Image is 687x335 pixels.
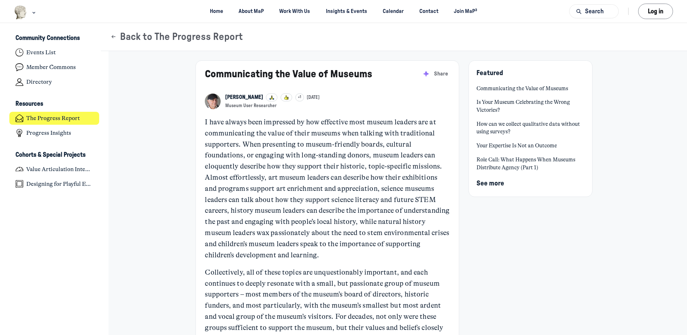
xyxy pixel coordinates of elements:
[476,180,504,187] span: See more
[26,180,93,188] h4: Designing for Playful Engagement
[9,127,100,140] a: Progress Insights
[476,85,584,93] a: Communicating the Value of Museums
[476,70,503,77] span: Featured
[476,142,584,150] a: Your Expertise Is Not an Outcome
[298,95,301,100] span: +1
[9,177,100,191] a: Designing for Playful Engagement
[26,64,76,71] h4: Member Commons
[9,162,100,176] a: Value Articulation Intensive (Cultural Leadership Lab)
[9,149,100,161] button: Cohorts & Special ProjectsCollapse space
[15,100,43,108] h3: Resources
[376,5,410,18] a: Calendar
[448,5,484,18] a: Join MaP³
[9,61,100,74] a: Member Commons
[26,115,80,122] h4: The Progress Report
[9,112,100,125] a: The Progress Report
[205,69,372,79] a: Communicating the Value of Museums
[319,5,373,18] a: Insights & Events
[26,129,71,137] h4: Progress Insights
[225,93,320,109] button: View John H Falk profile+1[DATE]Museum User Researcher
[421,68,432,79] button: Summarize
[476,120,584,136] a: How can we collect qualitative data without using surveys?
[476,98,584,114] a: Is Your Museum Celebrating the Wrong Victories?
[9,75,100,89] a: Directory
[15,151,86,159] h3: Cohorts & Special Projects
[232,5,270,18] a: About MaP
[476,156,584,171] a: Role Call: What Happens When Museums Distribute Agency (Part 1)
[9,32,100,45] button: Community ConnectionsCollapse space
[101,23,687,51] header: Page Header
[204,5,230,18] a: Home
[9,46,100,59] a: Events List
[9,98,100,110] button: ResourcesCollapse space
[205,93,220,109] a: View John H Falk profile
[434,70,448,78] span: Share
[569,4,619,18] button: Search
[476,178,504,189] button: See more
[14,5,37,20] button: Museums as Progress logo
[26,49,56,56] h4: Events List
[205,117,449,261] p: I have always been impressed by how effective most museum leaders are at communicating the value ...
[15,35,80,42] h3: Community Connections
[225,103,277,109] button: Museum User Researcher
[432,68,449,79] button: Share
[413,5,445,18] a: Contact
[225,93,263,101] a: View John H Falk profile
[110,31,243,43] button: Back to The Progress Report
[26,166,93,173] h4: Value Articulation Intensive (Cultural Leadership Lab)
[638,4,673,19] button: Log in
[14,5,27,19] img: Museums as Progress logo
[307,95,319,101] a: [DATE]
[273,5,317,18] a: Work With Us
[26,78,52,86] h4: Directory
